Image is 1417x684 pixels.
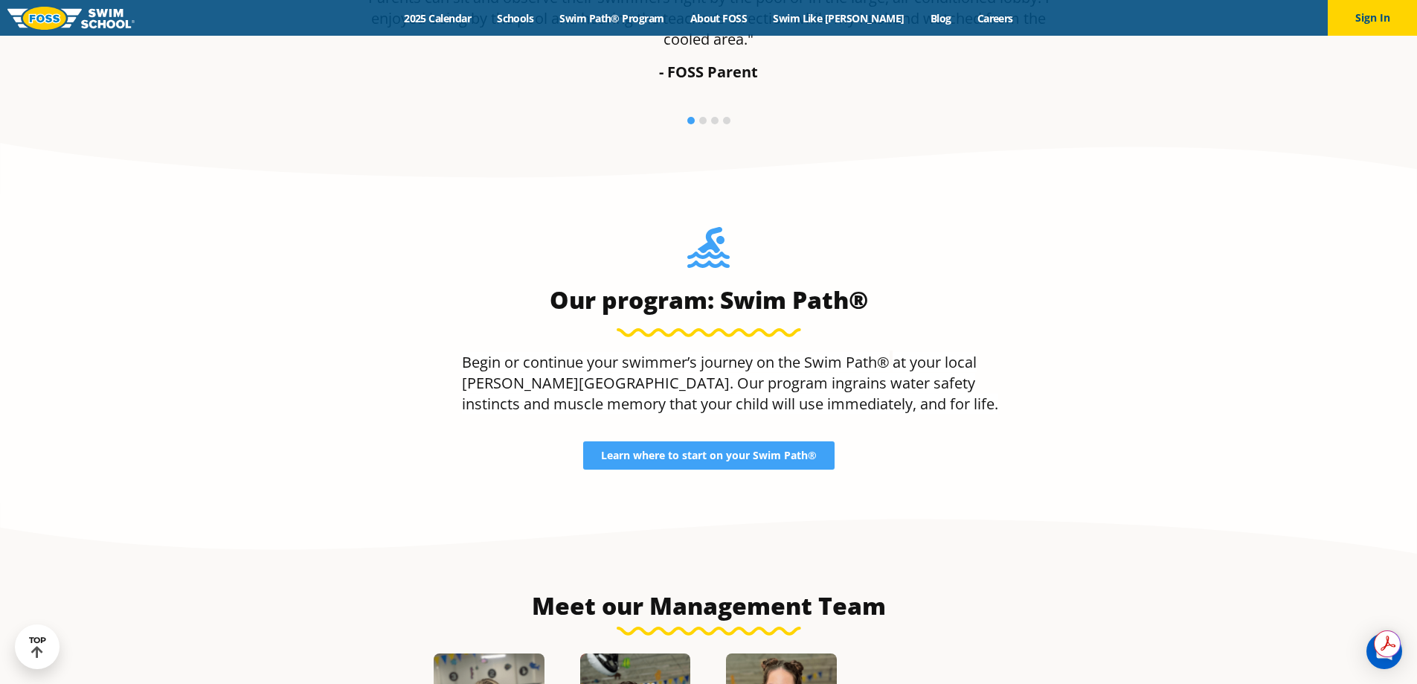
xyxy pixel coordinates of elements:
img: FOSS Swim School Logo [7,7,135,30]
strong: - FOSS Parent [659,62,758,82]
a: 2025 Calendar [391,11,484,25]
a: Swim Path® Program [547,11,677,25]
h3: Our program: Swim Path® [462,285,956,315]
div: TOP [29,636,46,659]
span: Learn where to start on your Swim Path® [601,450,817,461]
a: Swim Like [PERSON_NAME] [760,11,918,25]
a: Blog [917,11,964,25]
span: at your local [PERSON_NAME][GEOGRAPHIC_DATA]. Our program ingrains water safety instincts and mus... [462,352,998,414]
a: About FOSS [677,11,760,25]
div: Open Intercom Messenger [1366,633,1402,669]
h3: Meet our Management Team [358,591,1060,621]
a: Careers [964,11,1026,25]
a: Schools [484,11,547,25]
span: Begin or continue your swimmer’s journey on the Swim Path® [462,352,890,372]
img: Foss-Location-Swimming-Pool-Person.svg [687,227,730,278]
a: Learn where to start on your Swim Path® [583,441,835,470]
